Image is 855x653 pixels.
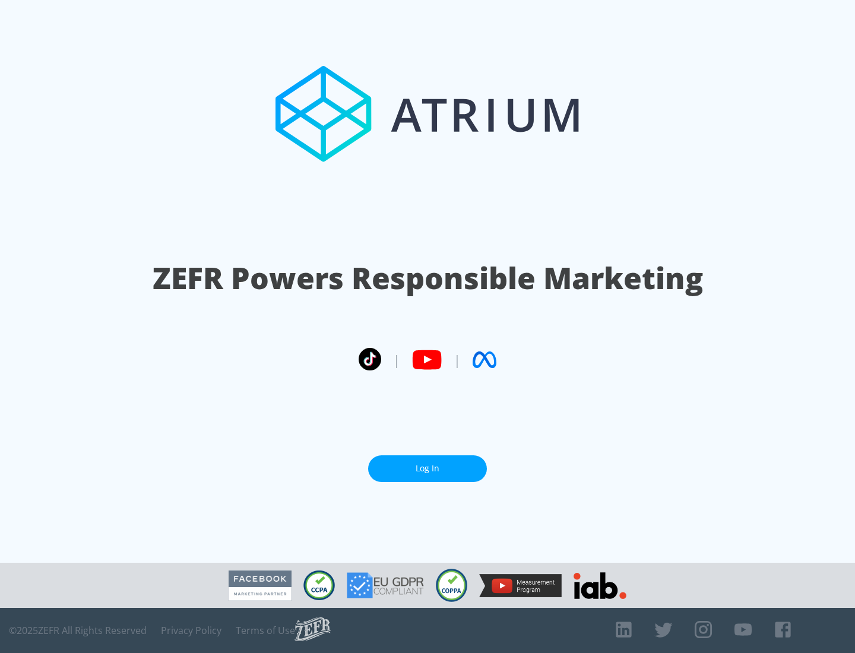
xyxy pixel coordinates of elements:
span: | [454,351,461,369]
img: Facebook Marketing Partner [229,570,292,601]
img: COPPA Compliant [436,569,467,602]
img: IAB [574,572,626,599]
a: Terms of Use [236,625,295,636]
img: CCPA Compliant [303,570,335,600]
a: Privacy Policy [161,625,221,636]
a: Log In [368,455,487,482]
span: © 2025 ZEFR All Rights Reserved [9,625,147,636]
img: YouTube Measurement Program [479,574,562,597]
span: | [393,351,400,369]
h1: ZEFR Powers Responsible Marketing [153,258,703,299]
img: GDPR Compliant [347,572,424,598]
